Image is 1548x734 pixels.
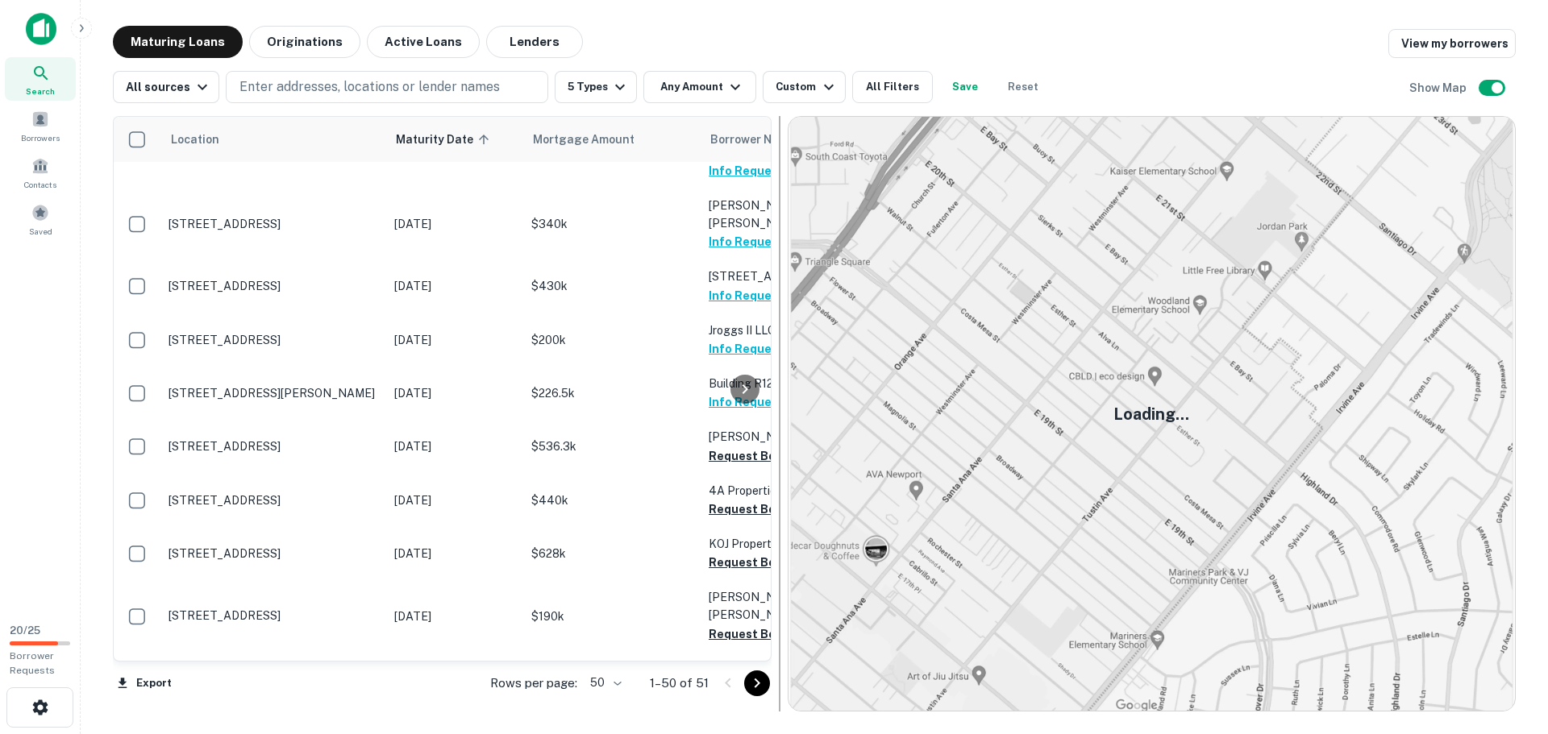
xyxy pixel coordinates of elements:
[113,26,243,58] button: Maturing Loans
[394,608,515,625] p: [DATE]
[29,225,52,238] span: Saved
[169,439,378,454] p: [STREET_ADDRESS]
[709,321,870,339] p: Jroggs II LLC
[701,117,878,162] th: Borrower Name
[531,215,693,233] p: $340k
[26,85,55,97] span: Search
[709,624,839,644] button: Request Borrower Info
[5,151,76,194] a: Contacts
[169,386,378,400] p: [STREET_ADDRESS][PERSON_NAME]
[533,130,655,149] span: Mortgage Amount
[997,71,1049,103] button: Reset
[169,333,378,347] p: [STREET_ADDRESS]
[763,71,845,103] button: Custom
[169,217,378,231] p: [STREET_ADDRESS]
[709,482,870,500] p: 4A Properties LLC
[709,428,870,446] p: [PERSON_NAME]
[584,671,624,695] div: 50
[394,384,515,402] p: [DATE]
[490,674,577,693] p: Rows per page:
[394,215,515,233] p: [DATE]
[531,277,693,295] p: $430k
[531,545,693,562] p: $628k
[709,286,798,305] button: Info Requested
[531,437,693,455] p: $536.3k
[709,339,798,359] button: Info Requested
[709,660,870,678] p: [PERSON_NAME] Realty LLC
[709,375,870,392] p: Building R12cs LLC
[709,588,870,624] p: [PERSON_NAME] [PERSON_NAME]
[249,26,360,58] button: Originations
[169,608,378,623] p: [STREET_ADDRESS]
[555,71,637,103] button: 5 Types
[394,331,515,349] p: [DATE]
[789,117,1515,711] img: map-placeholder.webp
[709,232,798,251] button: Info Requested
[394,437,515,455] p: [DATE]
[486,26,583,58] button: Lenders
[394,277,515,295] p: [DATE]
[1467,605,1548,682] iframe: Chat Widget
[21,131,60,144] span: Borrowers
[776,77,838,97] div: Custom
[113,71,219,103] button: All sources
[394,491,515,509] p: [DATE]
[5,57,76,101] a: Search
[226,71,548,103] button: Enter addresses, locations or lender names
[10,650,55,676] span: Borrower Requests
[396,130,494,149] span: Maturity Date
[852,71,933,103] button: All Filters
[24,178,56,191] span: Contacts
[709,500,839,519] button: Request Borrower Info
[1409,79,1469,97] h6: Show Map
[1388,29,1516,58] a: View my borrowers
[26,13,56,45] img: capitalize-icon.png
[710,130,795,149] span: Borrower Name
[239,77,500,97] p: Enter addresses, locations or lender names
[939,71,991,103] button: Save your search to get updates of matches that match your search criteria.
[5,104,76,147] a: Borrowers
[744,670,770,696] button: Go to next page
[709,267,870,285] p: [STREET_ADDRESS] LLC
[643,71,756,103] button: Any Amount
[709,553,839,572] button: Request Borrower Info
[1113,402,1189,426] h5: Loading...
[5,197,76,241] a: Saved
[531,384,693,402] p: $226.5k
[650,674,709,693] p: 1–50 of 51
[709,446,839,466] button: Request Borrower Info
[386,117,523,162] th: Maturity Date
[709,392,798,412] button: Info Requested
[367,26,480,58] button: Active Loans
[160,117,386,162] th: Location
[113,671,176,695] button: Export
[126,77,212,97] div: All sources
[523,117,701,162] th: Mortgage Amount
[709,161,798,180] button: Info Requested
[531,608,693,625] p: $190k
[169,546,378,561] p: [STREET_ADDRESS]
[10,624,40,637] span: 20 / 25
[709,197,870,232] p: [PERSON_NAME] [PERSON_NAME]
[709,535,870,553] p: KOJ Properties 1 LLC
[394,545,515,562] p: [DATE]
[170,130,219,149] span: Location
[169,279,378,293] p: [STREET_ADDRESS]
[531,491,693,509] p: $440k
[531,331,693,349] p: $200k
[169,493,378,508] p: [STREET_ADDRESS]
